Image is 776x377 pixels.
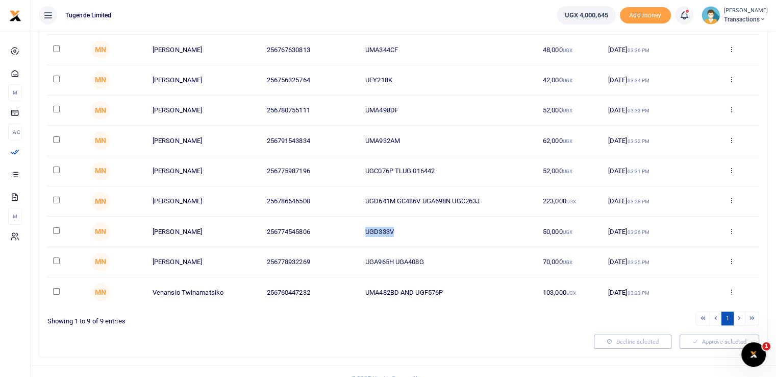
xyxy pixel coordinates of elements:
td: [PERSON_NAME] [147,186,261,217]
div: Showing 1 to 9 of 9 entries [47,311,399,326]
small: UGX [563,138,572,144]
td: 256767630813 [261,35,360,65]
td: 256786646500 [261,186,360,217]
span: Transactions [724,15,768,24]
td: 42,000 [537,65,603,96]
td: 223,000 [537,186,603,217]
a: Add money [620,11,671,18]
td: [PERSON_NAME] [147,126,261,156]
td: UMA498DF [360,96,537,126]
iframe: Intercom live chat [741,342,766,367]
small: 03:34 PM [627,78,649,83]
small: UGX [563,169,572,174]
td: 256756325764 [261,65,360,96]
li: M [8,208,22,225]
td: 52,000 [537,156,603,186]
li: Ac [8,124,22,140]
small: UGX [566,290,576,296]
span: Marie Nankinga [91,223,110,241]
span: Marie Nankinga [91,192,110,210]
td: UMA482BD AND UGF576P [360,277,537,307]
small: 03:26 PM [627,229,649,235]
a: UGX 4,000,645 [557,6,615,25]
a: 1 [721,312,734,325]
td: 256775987196 [261,156,360,186]
td: [PERSON_NAME] [147,247,261,277]
td: UFY218K [360,65,537,96]
small: UGX [563,48,572,53]
small: 03:36 PM [627,48,649,53]
td: [PERSON_NAME] [147,35,261,65]
span: Marie Nankinga [91,131,110,150]
td: 256760447232 [261,277,360,307]
li: Toup your wallet [620,7,671,24]
span: Tugende Limited [61,11,116,20]
li: M [8,84,22,101]
td: UGC076P TLUG 016442 [360,156,537,186]
td: [PERSON_NAME] [147,65,261,96]
span: UGX 4,000,645 [564,10,608,20]
small: UGX [563,260,572,265]
small: [PERSON_NAME] [724,7,768,15]
small: UGX [563,108,572,113]
small: 03:25 PM [627,260,649,265]
span: Marie Nankinga [91,162,110,180]
td: UMA932AM [360,126,537,156]
td: 62,000 [537,126,603,156]
td: [DATE] [603,247,704,277]
td: 50,000 [537,217,603,247]
small: 03:33 PM [627,108,649,113]
td: 256780755111 [261,96,360,126]
td: UMA344CF [360,35,537,65]
small: UGX [563,78,572,83]
small: 03:28 PM [627,199,649,204]
td: 256774545806 [261,217,360,247]
td: UGD641M GC486V UGA698N UGC263J [360,186,537,217]
td: 52,000 [537,96,603,126]
td: [PERSON_NAME] [147,96,261,126]
a: logo-small logo-large logo-large [9,11,21,19]
span: Marie Nankinga [91,283,110,301]
td: 256778932269 [261,247,360,277]
small: 03:32 PM [627,138,649,144]
td: 256791543834 [261,126,360,156]
td: UGD333V [360,217,537,247]
td: [PERSON_NAME] [147,217,261,247]
td: 103,000 [537,277,603,307]
span: 1 [762,342,770,350]
td: 70,000 [537,247,603,277]
td: [DATE] [603,96,704,126]
a: profile-user [PERSON_NAME] Transactions [702,6,768,25]
td: [DATE] [603,186,704,217]
li: Wallet ballance [553,6,619,25]
span: Marie Nankinga [91,101,110,120]
td: [DATE] [603,156,704,186]
span: Marie Nankinga [91,253,110,271]
small: UGX [563,229,572,235]
td: [DATE] [603,35,704,65]
small: 03:31 PM [627,169,649,174]
span: Marie Nankinga [91,40,110,59]
td: [DATE] [603,126,704,156]
td: 48,000 [537,35,603,65]
td: UGA965H UGA408G [360,247,537,277]
small: 03:23 PM [627,290,649,296]
span: Marie Nankinga [91,71,110,89]
td: [DATE] [603,277,704,307]
td: [DATE] [603,65,704,96]
td: Venansio Twinamatsiko [147,277,261,307]
td: [DATE] [603,217,704,247]
span: Add money [620,7,671,24]
img: logo-small [9,10,21,22]
small: UGX [566,199,576,204]
img: profile-user [702,6,720,25]
td: [PERSON_NAME] [147,156,261,186]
